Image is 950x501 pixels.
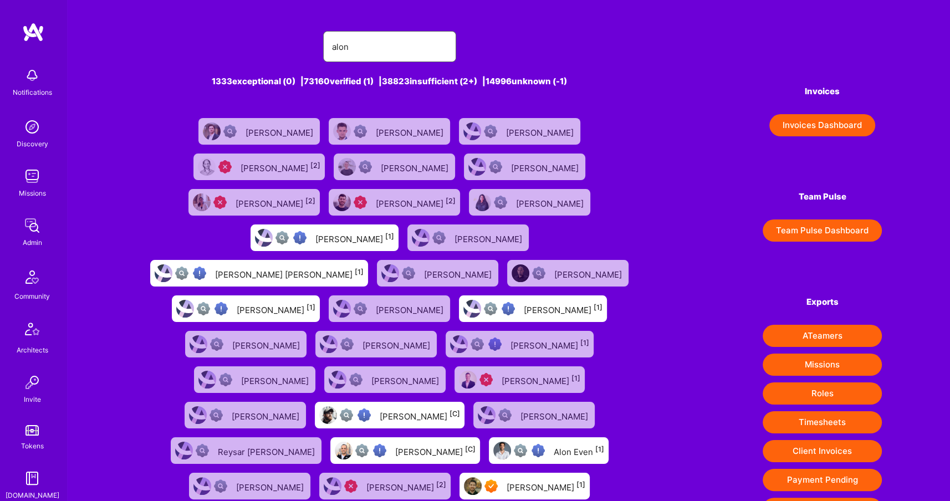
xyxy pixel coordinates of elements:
a: Invoices Dashboard [763,114,882,136]
div: [PERSON_NAME] [454,231,524,245]
img: Not Scrubbed [223,125,237,138]
img: User Avatar [319,406,337,424]
img: Not Scrubbed [402,267,415,280]
img: User Avatar [450,335,468,353]
div: [PERSON_NAME] [554,266,624,280]
div: [PERSON_NAME] [516,195,586,209]
div: [PERSON_NAME] [520,408,590,422]
img: User Avatar [193,477,211,495]
img: User Avatar [464,477,482,495]
img: User Avatar [176,300,194,318]
img: Not fully vetted [484,302,497,315]
div: 1333 exceptional (0) | 73160 verified (1) | 38823 insufficient (2+) | 14996 unknown (-1) [135,75,643,87]
img: Not Scrubbed [340,338,354,351]
img: User Avatar [193,193,211,211]
img: User Avatar [333,122,351,140]
sup: [1] [307,303,315,311]
sup: [1] [594,303,602,311]
sup: [2] [446,197,456,205]
img: User Avatar [155,264,172,282]
sup: [1] [355,268,364,276]
img: User Avatar [412,229,430,247]
div: [PERSON_NAME] [237,301,315,316]
img: teamwork [21,165,43,187]
a: User AvatarNot Scrubbed[PERSON_NAME] [181,326,311,362]
img: User Avatar [255,229,273,247]
div: [PERSON_NAME] [524,301,602,316]
a: User AvatarUnqualified[PERSON_NAME][2] [189,149,329,185]
img: Not Scrubbed [432,231,446,244]
a: User AvatarNot Scrubbed[PERSON_NAME] [403,220,533,255]
a: User AvatarNot ScrubbedReysar [PERSON_NAME] [166,433,326,468]
img: Not fully vetted [514,444,527,457]
img: User Avatar [338,158,356,176]
img: Not Scrubbed [494,196,507,209]
div: [PERSON_NAME] [395,443,476,458]
sup: [1] [576,480,585,489]
a: User AvatarUnqualified[PERSON_NAME][1] [450,362,589,397]
button: Missions [763,354,882,376]
div: [PERSON_NAME] [232,408,302,422]
img: Not fully vetted [197,302,210,315]
a: User AvatarNot Scrubbed[PERSON_NAME] [320,362,450,397]
div: [PERSON_NAME] [236,479,306,493]
img: Not Scrubbed [532,267,545,280]
div: [PERSON_NAME] [241,372,311,387]
img: Not Scrubbed [196,444,209,457]
div: Admin [23,237,42,248]
button: Client Invoices [763,440,882,462]
a: User AvatarNot Scrubbed[PERSON_NAME] [190,362,320,397]
img: Not Scrubbed [354,125,367,138]
button: Invoices Dashboard [769,114,875,136]
a: User AvatarNot Scrubbed[PERSON_NAME] [459,149,590,185]
a: User AvatarNot fully vettedHigh Potential User[PERSON_NAME] [PERSON_NAME][1] [146,255,372,291]
div: [PERSON_NAME] [380,408,460,422]
a: User AvatarUnqualified[PERSON_NAME][2] [184,185,324,220]
img: Not Scrubbed [359,160,372,173]
div: [PERSON_NAME] [241,160,320,174]
sup: [2] [310,161,320,170]
div: Tokens [21,440,44,452]
img: Invite [21,371,43,393]
img: Not fully vetted [340,408,353,422]
img: User Avatar [333,193,351,211]
img: User Avatar [320,335,338,353]
a: User AvatarNot Scrubbed[PERSON_NAME] [311,326,441,362]
a: User AvatarNot Scrubbed[PERSON_NAME] [324,291,454,326]
div: [PERSON_NAME] [506,124,576,139]
input: Search for an A-Teamer [332,33,447,61]
div: [PERSON_NAME] [376,195,456,209]
img: Not Scrubbed [219,373,232,386]
a: User AvatarNot fully vettedHigh Potential User[PERSON_NAME][1] [454,291,611,326]
img: High Potential User [214,302,228,315]
img: Unqualified [354,196,367,209]
img: High Potential User [293,231,307,244]
a: User AvatarNot Scrubbed[PERSON_NAME] [194,114,324,149]
img: tokens [25,425,39,436]
img: User Avatar [381,264,399,282]
img: bell [21,64,43,86]
button: Roles [763,382,882,405]
img: Unqualified [218,160,232,173]
div: Community [14,290,50,302]
a: User AvatarNot fully vettedHigh Potential User[PERSON_NAME][C] [310,397,469,433]
img: User Avatar [463,122,481,140]
img: Not fully vetted [355,444,369,457]
img: Not Scrubbed [214,479,227,493]
a: User AvatarNot Scrubbed[PERSON_NAME] [329,149,459,185]
a: User AvatarNot Scrubbed[PERSON_NAME] [324,114,454,149]
a: User AvatarNot Scrubbed[PERSON_NAME] [469,397,599,433]
a: User AvatarNot Scrubbed[PERSON_NAME] [372,255,503,291]
img: User Avatar [333,300,351,318]
img: User Avatar [335,442,353,459]
a: User AvatarNot fully vettedHigh Potential UserAlon Even[1] [484,433,613,468]
img: High Potential User [502,302,515,315]
div: [PERSON_NAME] [424,266,494,280]
img: Not Scrubbed [210,338,223,351]
div: [PERSON_NAME] [510,337,589,351]
img: admin teamwork [21,214,43,237]
img: Not Scrubbed [210,408,223,422]
img: High Potential User [193,267,206,280]
div: [PERSON_NAME] [376,124,446,139]
a: User AvatarUnqualified[PERSON_NAME][2] [324,185,464,220]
